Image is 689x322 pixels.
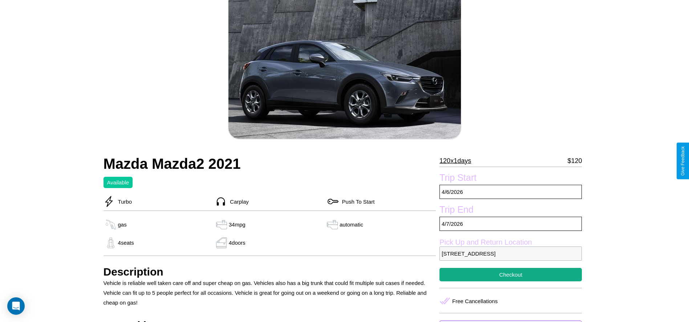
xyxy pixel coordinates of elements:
p: 4 / 6 / 2026 [439,185,582,199]
div: Give Feedback [680,146,685,176]
p: Vehicle is reliable well taken care off and super cheap on gas. Vehicles also has a big trunk tha... [104,278,436,307]
p: 120 x 1 days [439,155,471,167]
p: Push To Start [339,197,375,207]
label: Trip Start [439,172,582,185]
p: gas [118,220,127,229]
button: Checkout [439,268,582,281]
img: gas [325,219,340,230]
div: Open Intercom Messenger [7,297,25,315]
p: Available [107,178,129,187]
label: Trip End [439,204,582,217]
p: Free Cancellations [452,296,498,306]
p: 4 doors [229,238,246,248]
img: gas [104,237,118,248]
p: [STREET_ADDRESS] [439,246,582,261]
p: 34 mpg [229,220,246,229]
p: Turbo [114,197,132,207]
p: 4 / 7 / 2026 [439,217,582,231]
p: Carplay [226,197,249,207]
label: Pick Up and Return Location [439,238,582,246]
p: 4 seats [118,238,134,248]
h3: Description [104,266,436,278]
h2: Mazda Mazda2 2021 [104,156,436,172]
img: gas [214,219,229,230]
p: $ 120 [567,155,582,167]
img: gas [214,237,229,248]
p: automatic [340,220,363,229]
img: gas [104,219,118,230]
